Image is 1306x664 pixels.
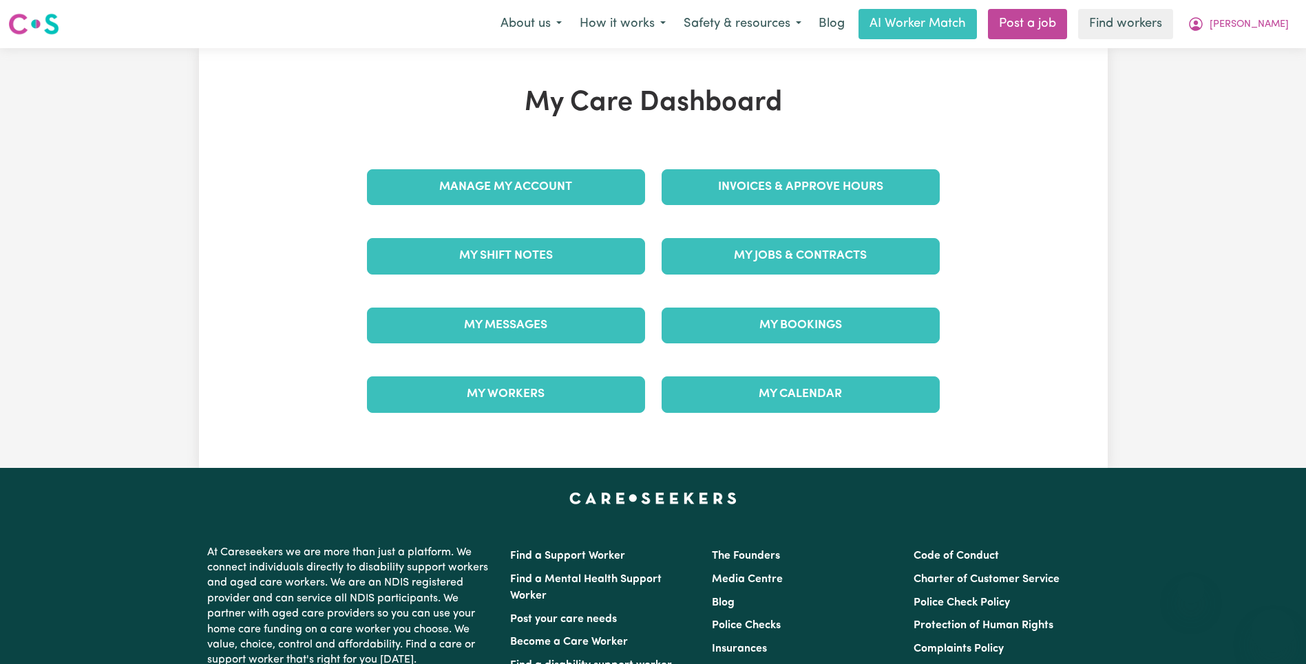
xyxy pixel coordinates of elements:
a: Charter of Customer Service [914,574,1060,585]
a: Find a Support Worker [510,550,625,561]
button: Safety & resources [675,10,810,39]
iframe: Button to launch messaging window [1251,609,1295,653]
h1: My Care Dashboard [359,87,948,120]
a: Blog [712,597,735,608]
a: Insurances [712,643,767,654]
a: Police Checks [712,620,781,631]
a: Police Check Policy [914,597,1010,608]
a: AI Worker Match [859,9,977,39]
a: My Messages [367,308,645,343]
a: The Founders [712,550,780,561]
a: Invoices & Approve Hours [662,169,940,205]
span: [PERSON_NAME] [1210,17,1289,32]
iframe: Close message [1177,576,1205,603]
a: Careseekers logo [8,8,59,40]
a: Post a job [988,9,1067,39]
a: Protection of Human Rights [914,620,1053,631]
a: Careseekers home page [569,493,737,504]
a: My Workers [367,376,645,412]
a: Find a Mental Health Support Worker [510,574,662,601]
a: Code of Conduct [914,550,999,561]
a: Complaints Policy [914,643,1004,654]
a: My Bookings [662,308,940,343]
a: Manage My Account [367,169,645,205]
a: Become a Care Worker [510,636,628,647]
img: Careseekers logo [8,12,59,36]
a: Blog [810,9,853,39]
button: About us [492,10,571,39]
a: My Calendar [662,376,940,412]
a: Find workers [1078,9,1173,39]
a: My Shift Notes [367,238,645,274]
a: Media Centre [712,574,783,585]
button: How it works [571,10,675,39]
a: My Jobs & Contracts [662,238,940,274]
button: My Account [1179,10,1298,39]
a: Post your care needs [510,614,617,625]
